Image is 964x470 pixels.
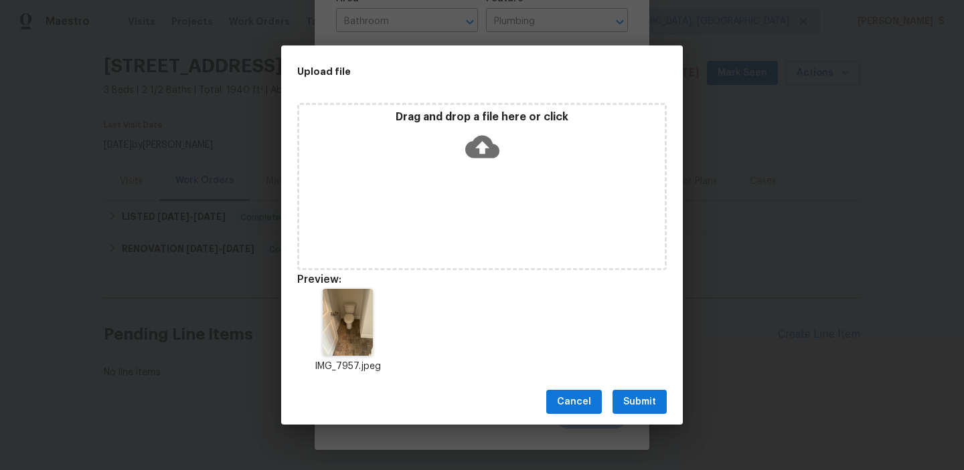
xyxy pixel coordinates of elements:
button: Submit [613,390,667,415]
span: Submit [623,394,656,410]
span: Cancel [557,394,591,410]
p: Drag and drop a file here or click [299,110,665,124]
p: IMG_7957.jpeg [297,360,399,374]
img: Z [323,289,373,356]
h2: Upload file [297,64,607,79]
button: Cancel [546,390,602,415]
